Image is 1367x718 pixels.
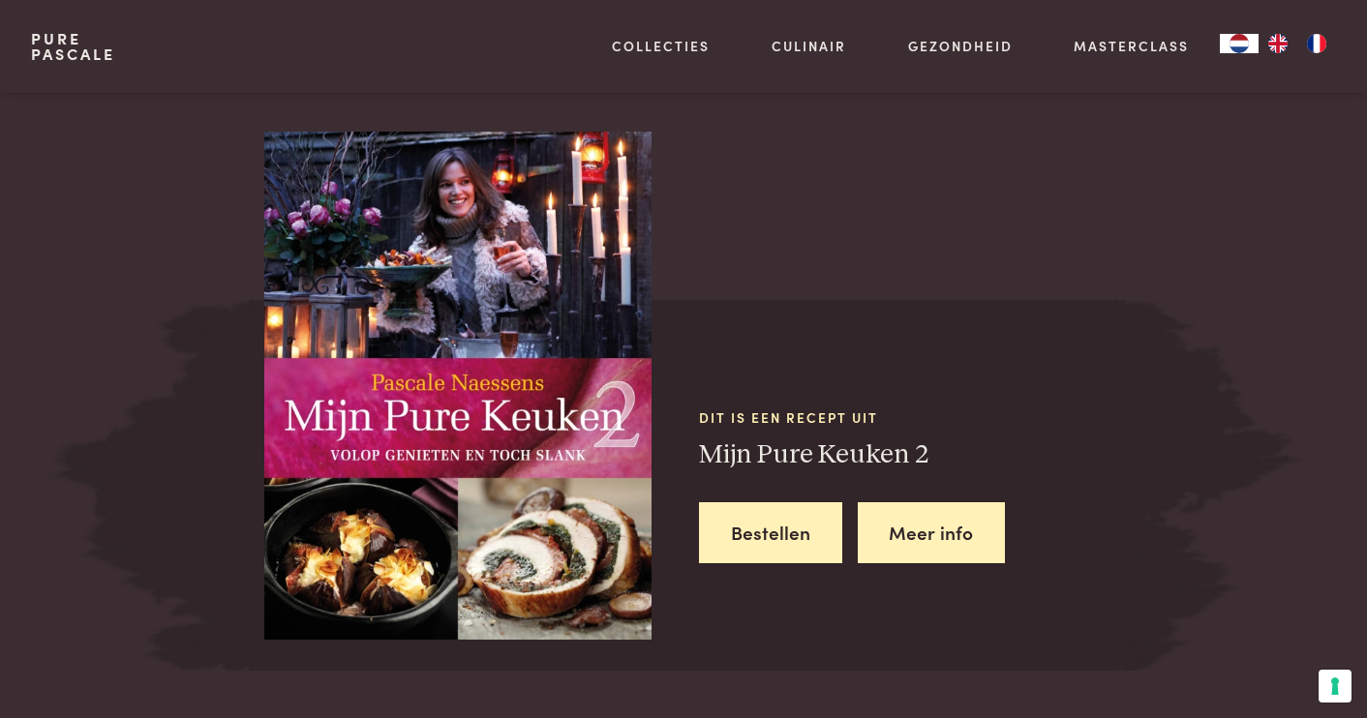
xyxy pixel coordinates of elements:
[1220,34,1336,53] aside: Language selected: Nederlands
[1297,34,1336,53] a: FR
[858,502,1006,563] a: Meer info
[1220,34,1259,53] a: NL
[1259,34,1297,53] a: EN
[908,36,1013,56] a: Gezondheid
[31,31,115,62] a: PurePascale
[1259,34,1336,53] ul: Language list
[772,36,846,56] a: Culinair
[699,407,1118,428] span: Dit is een recept uit
[1220,34,1259,53] div: Language
[699,438,1118,472] h3: Mijn Pure Keuken 2
[1319,670,1352,703] button: Uw voorkeuren voor toestemming voor trackingtechnologieën
[699,502,842,563] a: Bestellen
[1074,36,1189,56] a: Masterclass
[612,36,710,56] a: Collecties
